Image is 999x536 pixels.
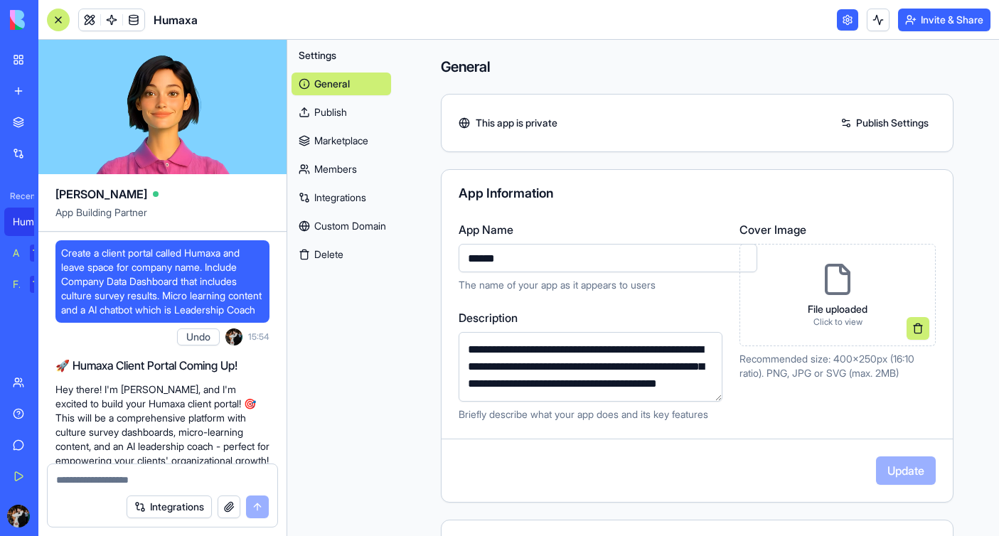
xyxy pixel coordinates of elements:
[739,352,936,380] p: Recommended size: 400x250px (16:10 ratio). PNG, JPG or SVG (max. 2MB)
[459,221,757,238] label: App Name
[292,243,391,266] button: Delete
[7,505,30,527] img: ACg8ocKlFzjJGDWkuBovTeb00iKVp4StTqrjJe35UCrv5fukAziIin_Q=s96-c
[10,10,98,30] img: logo
[248,331,269,343] span: 15:54
[476,116,557,130] span: This app is private
[459,407,722,422] p: Briefly describe what your app does and its key features
[739,221,936,238] label: Cover Image
[898,9,990,31] button: Invite & Share
[55,205,269,231] span: App Building Partner
[30,245,53,262] div: TRY
[459,278,757,292] p: The name of your app as it appears to users
[459,187,936,200] div: App Information
[292,101,391,124] a: Publish
[13,246,20,260] div: AI Logo Generator
[55,357,269,374] h2: 🚀 Humaxa Client Portal Coming Up!
[292,129,391,152] a: Marketplace
[292,186,391,209] a: Integrations
[292,44,391,67] button: Settings
[292,73,391,95] a: General
[4,191,34,202] span: Recent
[459,309,722,326] label: Description
[13,215,53,229] div: Humaxa
[55,382,269,468] p: Hey there! I'm [PERSON_NAME], and I'm excited to build your Humaxa client portal! 🎯 This will be ...
[833,112,936,134] a: Publish Settings
[292,215,391,237] a: Custom Domain
[292,158,391,181] a: Members
[13,277,20,291] div: Feedback Form
[739,244,936,346] div: File uploadedClick to view
[154,11,198,28] span: Humaxa
[4,270,61,299] a: Feedback FormTRY
[808,316,867,328] p: Click to view
[55,186,147,203] span: [PERSON_NAME]
[441,57,953,77] h4: General
[4,239,61,267] a: AI Logo GeneratorTRY
[808,302,867,316] p: File uploaded
[30,276,53,293] div: TRY
[225,328,242,345] img: ACg8ocKlFzjJGDWkuBovTeb00iKVp4StTqrjJe35UCrv5fukAziIin_Q=s96-c
[177,328,220,345] button: Undo
[61,246,264,317] span: Create a client portal called Humaxa and leave space for company name. Include Company Data Dashb...
[4,208,61,236] a: Humaxa
[127,495,212,518] button: Integrations
[299,48,336,63] span: Settings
